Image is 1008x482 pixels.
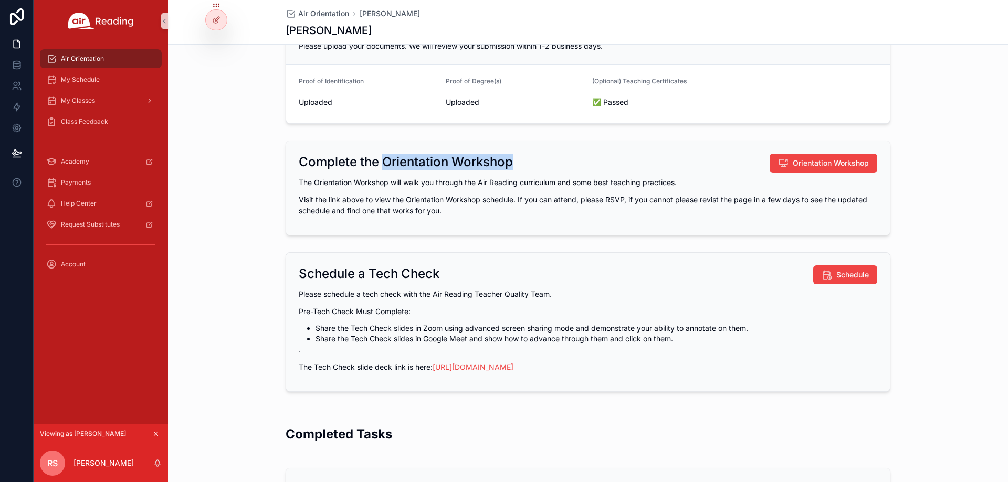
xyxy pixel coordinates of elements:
[299,344,877,355] p: .
[299,41,603,50] span: Please upload your documents. We will review your submission within 1-2 business days.
[61,117,108,126] span: Class Feedback
[299,306,877,317] p: Pre-Tech Check Must Complete:
[446,97,584,108] span: Uploaded
[40,112,162,131] a: Class Feedback
[40,173,162,192] a: Payments
[299,361,877,372] p: The Tech Check slide deck link is here:
[446,77,501,85] span: Proof of Degree(s)
[316,334,877,344] li: Share the Tech Check slides in Google Meet and show how to advance through them and click on them.
[286,425,392,443] h2: Completed Tasks
[61,220,120,229] span: Request Substitutes
[286,23,372,38] h1: [PERSON_NAME]
[40,215,162,234] a: Request Substitutes
[61,76,100,84] span: My Schedule
[68,13,134,29] img: App logo
[34,42,168,287] div: scrollable content
[40,49,162,68] a: Air Orientation
[40,430,126,438] span: Viewing as [PERSON_NAME]
[61,199,97,208] span: Help Center
[286,8,349,19] a: Air Orientation
[299,154,513,170] h2: Complete the Orientation Workshop
[299,265,439,282] h2: Schedule a Tech Check
[61,55,104,63] span: Air Orientation
[61,178,91,187] span: Payments
[813,265,877,284] button: Schedule
[40,152,162,171] a: Academy
[61,157,89,166] span: Academy
[47,457,58,469] span: RS
[299,177,877,188] p: The Orientation Workshop will walk you through the Air Reading curriculum and some best teaching ...
[360,8,420,19] a: [PERSON_NAME]
[40,70,162,89] a: My Schedule
[299,97,437,108] span: Uploaded
[793,158,869,168] span: Orientation Workshop
[299,288,877,299] p: Please schedule a tech check with the Air Reading Teacher Quality Team.
[40,91,162,110] a: My Classes
[40,255,162,274] a: Account
[299,77,364,85] span: Proof of Identification
[298,8,349,19] span: Air Orientation
[61,260,86,269] span: Account
[592,97,877,108] span: ✅ Passed
[299,194,877,216] p: Visit the link above to view the Orientation Workshop schedule. If you can attend, please RSVP, i...
[592,77,687,85] span: (Optional) Teaching Certificates
[433,362,513,371] a: [URL][DOMAIN_NAME]
[770,154,877,173] button: Orientation Workshop
[73,458,134,468] p: [PERSON_NAME]
[61,97,95,105] span: My Classes
[836,270,869,280] span: Schedule
[316,323,877,334] li: Share the Tech Check slides in Zoom using advanced screen sharing mode and demonstrate your abili...
[40,194,162,213] a: Help Center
